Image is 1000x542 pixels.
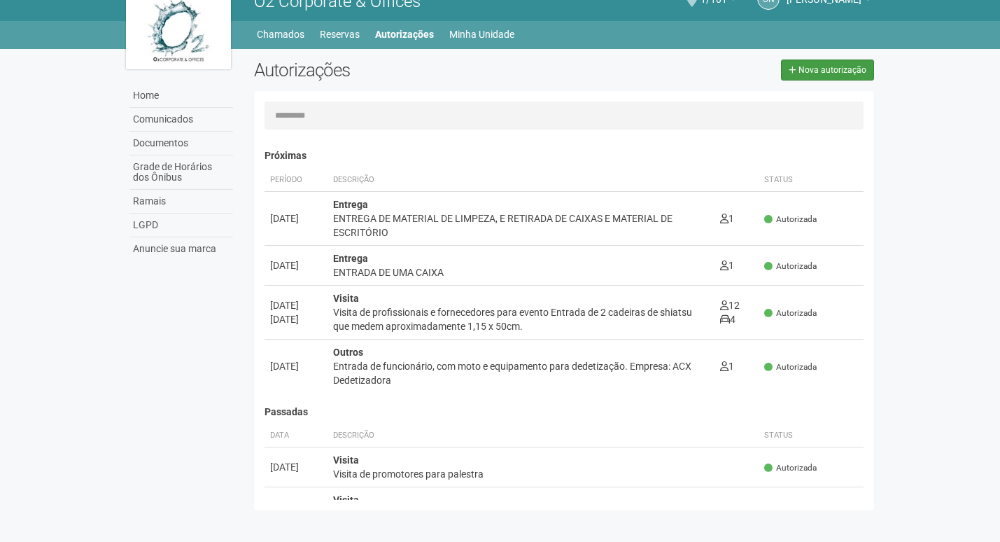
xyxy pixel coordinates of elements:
span: Autorizada [764,462,817,474]
div: [DATE] [270,359,322,373]
th: Descrição [328,169,714,192]
strong: Entrega [333,253,368,264]
div: ENTRADA DE UMA CAIXA [333,265,709,279]
span: 4 [720,314,735,325]
span: 1 [720,213,734,224]
div: [DATE] [270,211,322,225]
a: Nova autorização [781,60,874,81]
div: [DATE] [270,258,322,272]
a: LGPD [129,214,233,237]
span: Nova autorização [798,65,866,75]
a: Reservas [320,25,360,44]
a: Ramais [129,190,233,214]
h4: Passadas [265,407,864,417]
div: [DATE] [270,460,322,474]
strong: Visita [333,293,359,304]
div: Visita de profissionais e fornecedores para evento Entrada de 2 cadeiras de shiatsu que medem apr... [333,305,709,333]
span: Autorizada [764,307,817,319]
a: Minha Unidade [449,25,514,44]
div: ENTREGA DE MATERIAL DE LIMPEZA, E RETIRADA DE CAIXAS E MATERIAL DE ESCRITÓRIO [333,211,709,239]
th: Status [759,169,864,192]
span: 1 [720,260,734,271]
span: 12 [720,300,740,311]
a: Comunicados [129,108,233,132]
span: Autorizada [764,361,817,373]
div: [DATE] [270,298,322,312]
th: Descrição [328,424,759,447]
strong: Visita [333,454,359,466]
strong: Entrega [333,199,368,210]
a: Documentos [129,132,233,155]
div: Visita de promotores para palestra [333,467,754,481]
span: Autorizada [764,260,817,272]
span: 1 [720,361,734,372]
a: Home [129,84,233,108]
strong: Visita [333,494,359,506]
div: Entrada de funcionário, com moto e equipamento para dedetização. Empresa: ACX Dedetizadora [333,359,709,387]
a: Autorizações [375,25,434,44]
th: Período [265,169,328,192]
h4: Próximas [265,151,864,161]
a: Chamados [257,25,304,44]
h2: Autorizações [254,60,554,81]
a: Anuncie sua marca [129,237,233,260]
div: [DATE] [270,312,322,326]
th: Data [265,424,328,447]
a: Grade de Horários dos Ônibus [129,155,233,190]
strong: Outros [333,347,363,358]
span: Autorizada [764,214,817,225]
th: Status [759,424,864,447]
